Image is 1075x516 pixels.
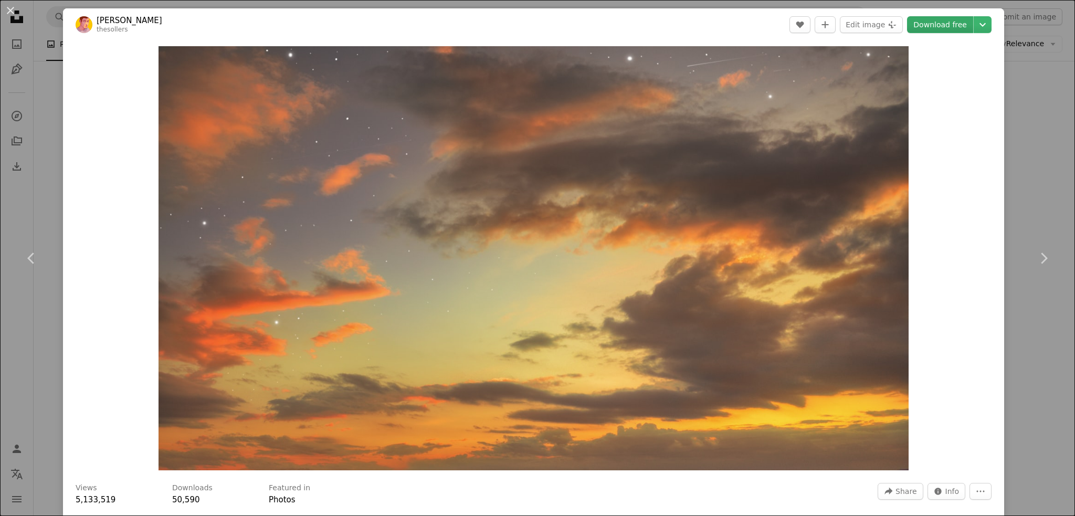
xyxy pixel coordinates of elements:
[269,495,296,504] a: Photos
[76,483,97,493] h3: Views
[76,495,115,504] span: 5,133,519
[97,26,128,33] a: thesollers
[974,16,992,33] button: Choose download size
[172,495,200,504] span: 50,590
[945,483,960,499] span: Info
[907,16,973,33] a: Download free
[789,16,810,33] button: Like
[172,483,213,493] h3: Downloads
[969,483,992,500] button: More Actions
[159,46,909,470] button: Zoom in on this image
[840,16,903,33] button: Edit image
[928,483,966,500] button: Stats about this image
[159,46,909,470] img: aerial photography of clouds
[97,15,162,26] a: [PERSON_NAME]
[76,16,92,33] img: Go to Anton Darius's profile
[269,483,310,493] h3: Featured in
[878,483,923,500] button: Share this image
[1012,208,1075,309] a: Next
[815,16,836,33] button: Add to Collection
[895,483,916,499] span: Share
